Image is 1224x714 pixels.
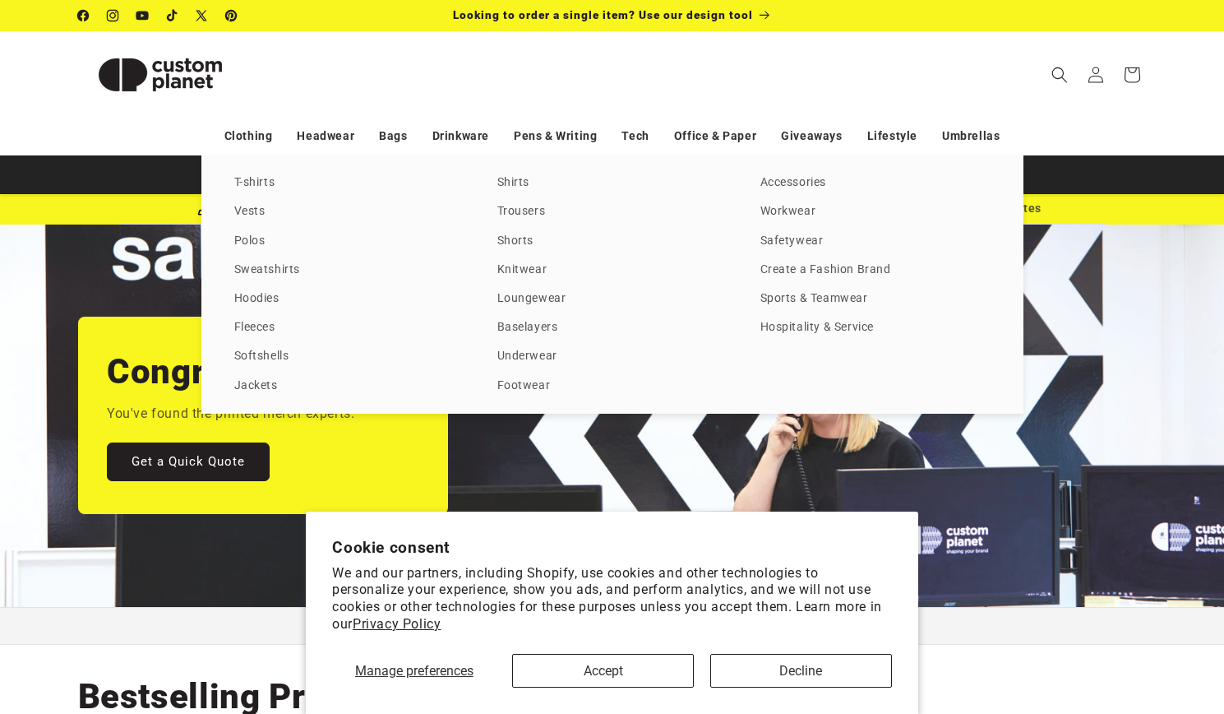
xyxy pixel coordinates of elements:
[1142,635,1224,714] iframe: Chat Widget
[781,122,842,151] a: Giveaways
[867,122,917,151] a: Lifestyle
[379,122,407,151] a: Bags
[514,122,597,151] a: Pens & Writing
[760,230,991,253] a: Safetywear
[72,31,248,118] a: Custom Planet
[497,172,727,194] a: Shirts
[224,122,273,151] a: Clothing
[497,375,727,397] a: Footwear
[497,230,727,253] a: Shorts
[497,288,727,310] a: Loungewear
[355,663,473,679] span: Manage preferences
[760,201,991,223] a: Workwear
[234,172,464,194] a: T-shirts
[760,259,991,281] a: Create a Fashion Brand
[234,288,464,310] a: Hoodies
[234,201,464,223] a: Vests
[234,345,464,368] a: Softshells
[332,654,496,688] button: Manage preferences
[353,616,441,632] a: Privacy Policy
[234,259,464,281] a: Sweatshirts
[234,230,464,253] a: Polos
[512,654,694,688] button: Accept
[760,172,991,194] a: Accessories
[710,654,892,688] button: Decline
[760,317,991,339] a: Hospitality & Service
[78,38,242,112] img: Custom Planet
[497,259,727,281] a: Knitwear
[497,317,727,339] a: Baselayers
[234,317,464,339] a: Fleeces
[497,201,727,223] a: Trousers
[432,122,489,151] a: Drinkware
[760,288,991,310] a: Sports & Teamwear
[674,122,756,151] a: Office & Paper
[107,443,270,481] a: Get a Quick Quote
[942,122,1000,151] a: Umbrellas
[453,8,753,21] span: Looking to order a single item? Use our design tool
[297,122,354,151] a: Headwear
[497,345,727,368] a: Underwear
[234,375,464,397] a: Jackets
[621,122,649,151] a: Tech
[107,402,354,426] p: You've found the printed merch experts.
[332,538,892,557] h2: Cookie consent
[1042,57,1078,93] summary: Search
[332,565,892,633] p: We and our partners, including Shopify, use cookies and other technologies to personalize your ex...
